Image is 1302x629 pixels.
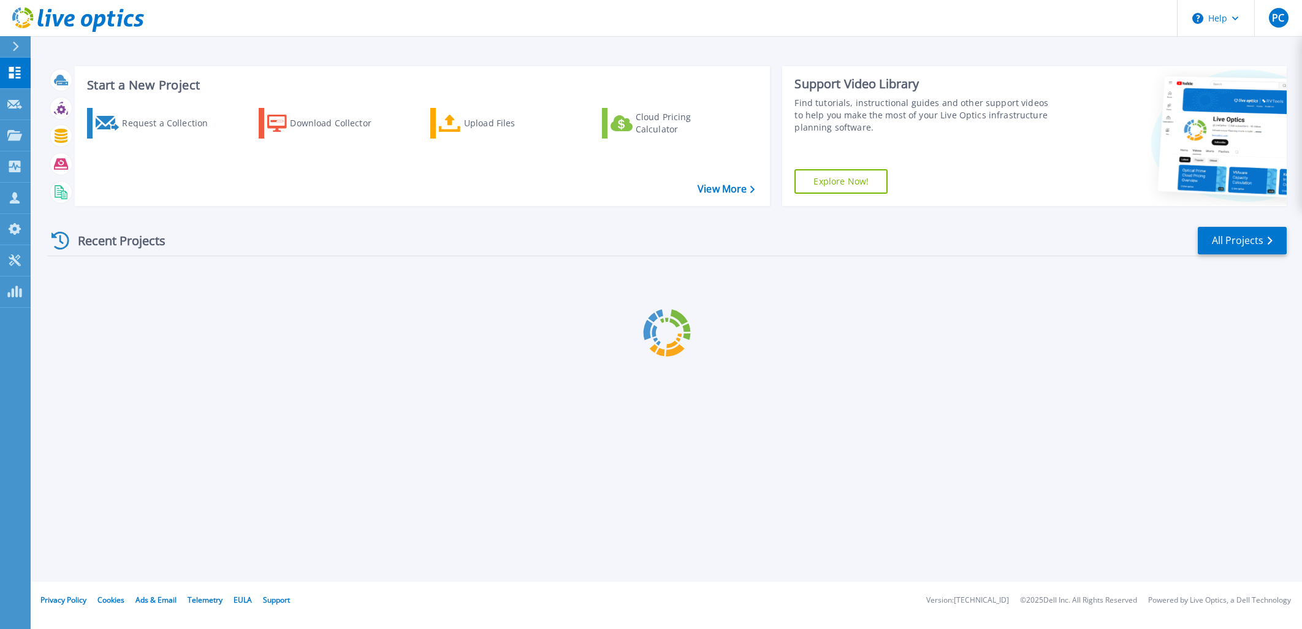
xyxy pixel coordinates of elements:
span: PC [1272,13,1284,23]
a: EULA [234,595,252,605]
div: Support Video Library [794,76,1053,92]
a: Telemetry [188,595,223,605]
div: Request a Collection [122,111,220,135]
a: Download Collector [259,108,395,139]
h3: Start a New Project [87,78,755,92]
a: Support [263,595,290,605]
a: Explore Now! [794,169,888,194]
div: Find tutorials, instructional guides and other support videos to help you make the most of your L... [794,97,1053,134]
a: All Projects [1198,227,1287,254]
div: Cloud Pricing Calculator [636,111,734,135]
a: Cloud Pricing Calculator [602,108,739,139]
a: Upload Files [430,108,567,139]
a: Ads & Email [135,595,177,605]
a: View More [698,183,755,195]
a: Privacy Policy [40,595,86,605]
a: Cookies [97,595,124,605]
a: Request a Collection [87,108,224,139]
li: Powered by Live Optics, a Dell Technology [1148,597,1291,604]
div: Upload Files [464,111,562,135]
li: Version: [TECHNICAL_ID] [926,597,1009,604]
div: Recent Projects [47,226,182,256]
div: Download Collector [290,111,388,135]
li: © 2025 Dell Inc. All Rights Reserved [1020,597,1137,604]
